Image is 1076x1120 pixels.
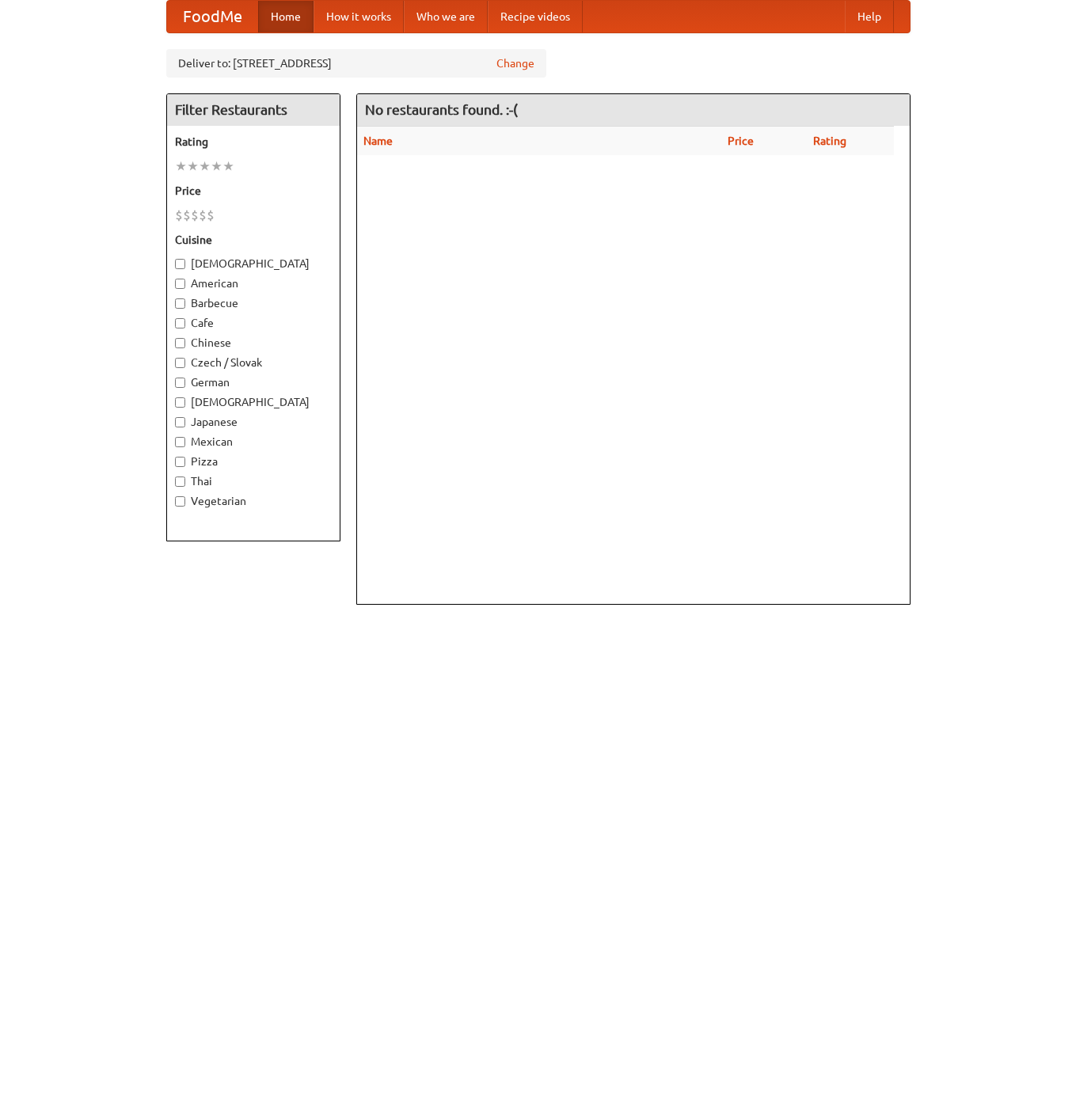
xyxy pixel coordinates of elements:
[175,414,332,430] label: Japanese
[365,102,518,117] ng-pluralize: No restaurants found. :-(
[175,335,332,351] label: Chinese
[175,158,187,175] li: ★
[175,397,185,408] input: [DEMOGRAPHIC_DATA]
[175,476,185,487] input: Thai
[496,55,534,71] a: Change
[175,355,332,370] label: Czech / Slovak
[175,338,185,348] input: Chinese
[175,496,185,507] input: Vegetarian
[175,374,332,390] label: German
[314,1,404,32] a: How it works
[813,135,846,147] a: Rating
[175,358,185,368] input: Czech / Slovak
[363,135,393,147] a: Name
[175,318,185,328] input: Cafe
[175,279,185,289] input: American
[187,158,199,175] li: ★
[199,158,211,175] li: ★
[167,94,340,126] h4: Filter Restaurants
[175,259,185,269] input: [DEMOGRAPHIC_DATA]
[166,49,546,78] div: Deliver to: [STREET_ADDRESS]
[211,158,222,175] li: ★
[167,1,258,32] a: FoodMe
[175,473,332,489] label: Thai
[183,207,191,224] li: $
[191,207,199,224] li: $
[845,1,894,32] a: Help
[175,315,332,331] label: Cafe
[175,454,332,469] label: Pizza
[199,207,207,224] li: $
[175,232,332,248] h5: Cuisine
[175,134,332,150] h5: Rating
[175,295,332,311] label: Barbecue
[207,207,215,224] li: $
[175,183,332,199] h5: Price
[175,256,332,271] label: [DEMOGRAPHIC_DATA]
[488,1,583,32] a: Recipe videos
[728,135,754,147] a: Price
[175,437,185,447] input: Mexican
[404,1,488,32] a: Who we are
[175,417,185,427] input: Japanese
[175,493,332,509] label: Vegetarian
[175,378,185,388] input: German
[175,207,183,224] li: $
[258,1,314,32] a: Home
[222,158,234,175] li: ★
[175,457,185,467] input: Pizza
[175,394,332,410] label: [DEMOGRAPHIC_DATA]
[175,275,332,291] label: American
[175,298,185,309] input: Barbecue
[175,434,332,450] label: Mexican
